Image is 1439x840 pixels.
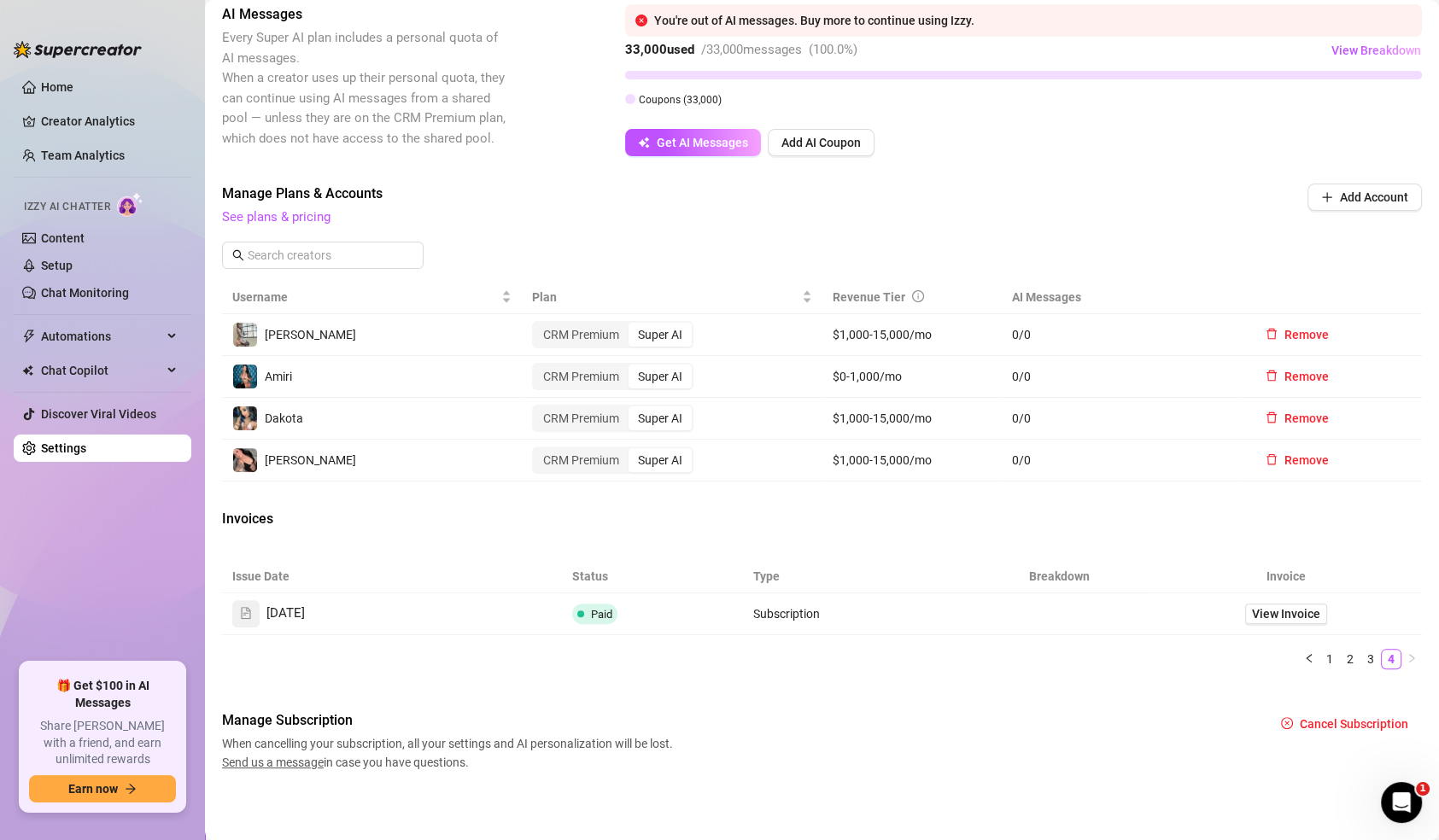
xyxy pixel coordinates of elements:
span: Add AI Coupon [781,136,861,149]
button: Remove [1252,321,1342,348]
span: plus [1321,191,1333,203]
th: Username [222,281,522,314]
span: [DATE] [266,604,305,624]
span: Every Super AI plan includes a personal quota of AI messages. When a creator uses up their person... [222,30,506,146]
div: CRM Premium [534,406,629,430]
a: See plans & pricing [222,209,331,225]
strong: 33,000 used [625,42,694,57]
th: Breakdown [969,560,1150,593]
th: Invoice [1150,560,1422,593]
th: Plan [522,281,822,314]
button: left [1299,649,1319,669]
span: 🎁 Get $100 in AI Messages [29,678,176,711]
li: Previous Page [1299,649,1319,669]
span: [PERSON_NAME] [265,328,356,341]
span: Chat Copilot [41,357,162,384]
span: Get AI Messages [657,136,748,149]
span: Cancel Subscription [1300,717,1408,731]
span: file-text [240,607,252,619]
td: $1,000-15,000/mo [822,398,1003,440]
button: Add Account [1307,184,1422,211]
span: Remove [1284,453,1329,467]
button: Remove [1252,446,1342,474]
a: 2 [1341,650,1360,668]
td: $1,000-15,000/mo [822,440,1003,481]
span: delete [1266,411,1278,423]
span: 0 / 0 [1012,367,1231,386]
div: Super AI [629,406,692,430]
span: Remove [1284,328,1329,341]
div: segmented control [532,405,693,432]
button: Remove [1252,363,1342,390]
span: Paid [591,608,612,621]
li: 2 [1340,649,1360,669]
span: Add Account [1340,190,1408,204]
span: Dakota [265,411,303,425]
span: delete [1266,453,1278,465]
span: View Breakdown [1331,44,1421,57]
span: Coupons ( 33,000 ) [639,94,722,106]
img: Erika [233,323,257,347]
a: 3 [1361,650,1380,668]
span: Username [232,288,498,306]
span: [PERSON_NAME] [265,453,356,467]
img: Bonnie [233,448,257,472]
a: Discover Viral Videos [41,407,156,421]
img: Dakota [233,406,257,430]
span: ( 100.0 %) [809,42,857,57]
div: Super AI [629,323,692,347]
img: AI Chatter [117,192,143,217]
li: Next Page [1401,649,1422,669]
span: 0 / 0 [1012,451,1231,470]
button: Cancel Subscription [1267,710,1422,738]
th: Status [562,560,743,593]
span: delete [1266,328,1278,340]
div: segmented control [532,363,693,390]
div: CRM Premium [534,448,629,472]
span: Send us a message [222,755,324,769]
span: When cancelling your subscription, all your settings and AI personalization will be lost. in case... [222,734,678,772]
iframe: Intercom live chat [1381,782,1422,823]
td: $1,000-15,000/mo [822,314,1003,356]
span: 1 [1416,782,1430,796]
span: Earn now [68,782,118,796]
li: 4 [1381,649,1401,669]
th: Issue Date [222,560,562,593]
a: Setup [41,259,73,272]
span: Subscription [753,607,820,621]
a: 4 [1382,650,1401,668]
span: delete [1266,370,1278,382]
span: thunderbolt [22,330,36,343]
span: right [1407,653,1417,663]
button: Add AI Coupon [768,129,875,156]
li: 3 [1360,649,1381,669]
div: Super AI [629,448,692,472]
th: Type [743,560,969,593]
span: Share [PERSON_NAME] with a friend, and earn unlimited rewards [29,718,176,768]
a: View Invoice [1245,604,1327,624]
span: Remove [1284,370,1329,383]
li: 1 [1319,649,1340,669]
div: CRM Premium [534,323,629,347]
span: info-circle [912,290,924,302]
a: Creator Analytics [41,108,178,135]
span: Amiri [265,370,292,383]
span: search [232,249,244,261]
td: $0-1,000/mo [822,356,1003,398]
div: segmented control [532,446,693,474]
button: right [1401,649,1422,669]
a: Settings [41,441,86,455]
span: Invoices [222,509,509,529]
a: Home [41,80,73,94]
span: close-circle [1281,717,1293,729]
span: close-circle [635,15,647,26]
span: left [1304,653,1314,663]
div: You're out of AI messages. Buy more to continue using Izzy. [654,11,1412,30]
img: Amiri [233,365,257,388]
a: Content [41,231,85,245]
img: logo-BBDzfeDw.svg [14,41,142,58]
div: Super AI [629,365,692,388]
input: Search creators [248,246,400,265]
span: Remove [1284,411,1329,425]
button: Earn nowarrow-right [29,775,176,802]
